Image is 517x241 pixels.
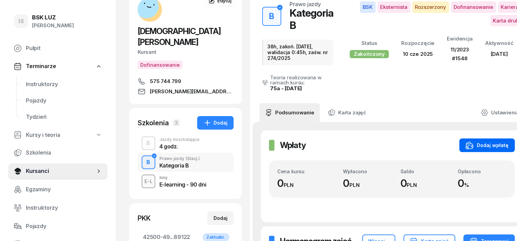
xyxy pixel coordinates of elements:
[150,77,181,85] span: 575 744 799
[350,50,389,58] div: Zakończony
[464,182,469,188] small: %
[150,87,234,96] span: [PERSON_NAME][EMAIL_ADDRESS][DOMAIN_NAME]
[203,119,228,127] div: Dodaj
[159,176,206,180] div: Inny
[350,39,389,48] div: Status
[459,139,515,152] button: Dodaj wpłatę
[284,182,294,188] small: PLN
[403,51,433,57] span: 10 cze 2025
[138,213,151,223] div: PKK
[485,39,514,48] div: Aktywność
[144,138,153,149] div: B
[142,136,155,150] button: B
[343,177,392,190] div: 0
[280,140,306,151] h2: Wpłaty
[289,7,333,31] div: Kategoria B
[26,62,56,71] span: Terminarze
[159,157,200,161] div: Prawo jazdy
[447,34,473,43] div: Ewidencja
[407,182,417,188] small: PLN
[466,141,509,149] div: Dodaj wpłatę
[401,168,449,174] div: Saldo
[267,10,277,23] div: B
[18,18,24,24] span: IS
[8,200,108,216] a: Instruktorzy
[8,163,108,179] a: Kursanci
[186,157,200,161] span: (Stacj.)
[26,131,60,140] span: Kursy i teoria
[262,39,333,65] div: 38h, zakoń. [DATE], walidacja 0:45h, zaśw. nr 274/2025
[451,46,469,62] span: 11/2023 #1548
[401,177,449,190] div: 0
[138,61,183,69] button: Dofinansowanie
[32,15,74,20] div: BSK LUZ
[138,172,234,191] button: E-LInnyE-learning - 90 dni
[144,157,153,168] div: B
[289,1,321,7] div: Prawo jazdy
[262,7,281,26] button: B
[323,103,372,122] a: Karta zajęć
[8,40,108,57] a: Pulpit
[378,1,410,13] span: Eksternista
[138,134,234,153] button: BJazdy doszkalające4 godz.
[360,1,376,13] span: BSK
[8,218,108,235] a: Pojazdy
[412,1,449,13] span: Rozszerzony
[8,127,108,143] a: Kursy i teoria
[197,116,234,130] button: Dodaj
[343,168,392,174] div: Wpłacono
[173,119,180,126] span: 3
[138,77,234,85] a: 575 744 799
[138,26,221,47] span: [DEMOGRAPHIC_DATA][PERSON_NAME]
[26,44,102,53] span: Pulpit
[349,182,360,188] small: PLN
[20,76,108,93] a: Instruktorzy
[26,113,102,122] span: Tydzień
[8,145,108,161] a: Szkolenia
[159,182,206,187] div: E-learning - 90 dni
[32,21,74,30] div: [PERSON_NAME]
[214,214,228,222] div: Dodaj
[142,177,155,186] div: E-L
[270,85,302,92] a: 75a - [DATE]
[26,167,95,176] span: Kursanci
[451,1,496,13] span: Dofinansowanie
[260,103,320,122] a: Podsumowanie
[159,144,200,149] div: 4 godz.
[20,93,108,109] a: Pojazdy
[26,148,102,157] span: Szkolenia
[401,39,435,48] div: Rozpoczęcie
[8,181,108,198] a: Egzaminy
[26,204,102,212] span: Instruktorzy
[26,96,102,105] span: Pojazdy
[207,211,234,225] button: Dodaj
[26,80,102,89] span: Instruktorzy
[485,50,514,59] div: [DATE]
[26,222,102,231] span: Pojazdy
[26,185,102,194] span: Egzaminy
[138,153,234,172] button: BPrawo jazdy(Stacj.)Kategoria B
[138,87,234,96] a: [PERSON_NAME][EMAIL_ADDRESS][DOMAIN_NAME]
[458,177,506,190] div: 0
[138,118,169,128] div: Szkolenia
[20,109,108,125] a: Tydzień
[8,59,108,74] a: Terminarze
[138,48,234,57] div: Kursant
[142,156,155,169] button: B
[159,163,200,168] div: Kategoria B
[159,138,200,142] div: Jazdy doszkalające
[458,168,506,174] div: Opłacono
[277,168,334,174] div: Cena kursu
[142,175,155,188] button: E-L
[270,75,333,85] div: Teoria realizowana w ramach kursu:
[277,177,334,190] div: 0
